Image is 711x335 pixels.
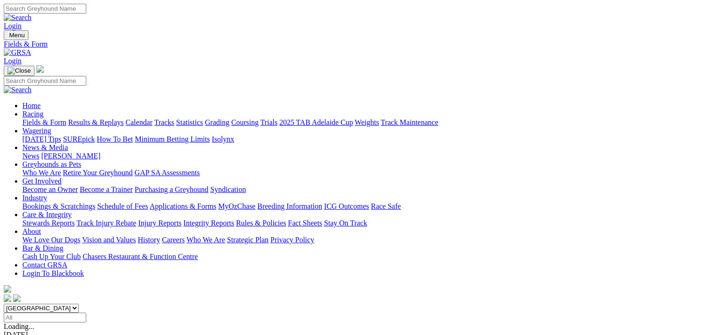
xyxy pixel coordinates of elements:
[162,236,185,244] a: Careers
[4,4,86,14] input: Search
[22,253,81,260] a: Cash Up Your Club
[22,236,707,244] div: About
[22,152,39,160] a: News
[22,160,81,168] a: Greyhounds as Pets
[76,219,136,227] a: Track Injury Rebate
[4,66,35,76] button: Toggle navigation
[22,236,80,244] a: We Love Our Dogs
[22,127,51,135] a: Wagering
[22,227,41,235] a: About
[324,202,369,210] a: ICG Outcomes
[4,86,32,94] img: Search
[22,194,47,202] a: Industry
[9,32,25,39] span: Menu
[138,236,160,244] a: History
[227,236,269,244] a: Strategic Plan
[22,244,63,252] a: Bar & Dining
[270,236,314,244] a: Privacy Policy
[22,102,41,109] a: Home
[97,135,133,143] a: How To Bet
[4,40,707,48] a: Fields & Form
[4,285,11,293] img: logo-grsa-white.png
[22,152,707,160] div: News & Media
[22,185,707,194] div: Get Involved
[22,135,707,144] div: Wagering
[13,294,21,302] img: twitter.svg
[22,169,61,177] a: Who We Are
[135,169,200,177] a: GAP SA Assessments
[186,236,225,244] a: Who We Are
[355,118,379,126] a: Weights
[4,30,28,40] button: Toggle navigation
[257,202,322,210] a: Breeding Information
[22,202,707,211] div: Industry
[371,202,400,210] a: Race Safe
[4,313,86,322] input: Select date
[22,135,61,143] a: [DATE] Tips
[22,219,75,227] a: Stewards Reports
[7,67,31,75] img: Close
[22,169,707,177] div: Greyhounds as Pets
[324,219,367,227] a: Stay On Track
[183,219,234,227] a: Integrity Reports
[4,322,34,330] span: Loading...
[4,14,32,22] img: Search
[4,57,21,65] a: Login
[260,118,277,126] a: Trials
[22,269,84,277] a: Login To Blackbook
[4,48,31,57] img: GRSA
[381,118,438,126] a: Track Maintenance
[22,219,707,227] div: Care & Integrity
[36,65,44,73] img: logo-grsa-white.png
[22,185,78,193] a: Become an Owner
[82,236,136,244] a: Vision and Values
[83,253,198,260] a: Chasers Restaurant & Function Centre
[22,177,62,185] a: Get Involved
[218,202,255,210] a: MyOzChase
[22,211,72,219] a: Care & Integrity
[63,169,133,177] a: Retire Your Greyhound
[68,118,124,126] a: Results & Replays
[205,118,229,126] a: Grading
[135,135,210,143] a: Minimum Betting Limits
[22,202,95,210] a: Bookings & Scratchings
[138,219,181,227] a: Injury Reports
[125,118,152,126] a: Calendar
[212,135,234,143] a: Isolynx
[279,118,353,126] a: 2025 TAB Adelaide Cup
[4,22,21,30] a: Login
[80,185,133,193] a: Become a Trainer
[4,294,11,302] img: facebook.svg
[22,144,68,151] a: News & Media
[22,110,43,118] a: Racing
[231,118,259,126] a: Coursing
[154,118,174,126] a: Tracks
[176,118,203,126] a: Statistics
[22,261,67,269] a: Contact GRSA
[135,185,208,193] a: Purchasing a Greyhound
[97,202,148,210] a: Schedule of Fees
[4,76,86,86] input: Search
[22,118,707,127] div: Racing
[63,135,95,143] a: SUREpick
[41,152,100,160] a: [PERSON_NAME]
[288,219,322,227] a: Fact Sheets
[22,118,66,126] a: Fields & Form
[22,253,707,261] div: Bar & Dining
[210,185,246,193] a: Syndication
[150,202,216,210] a: Applications & Forms
[236,219,286,227] a: Rules & Policies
